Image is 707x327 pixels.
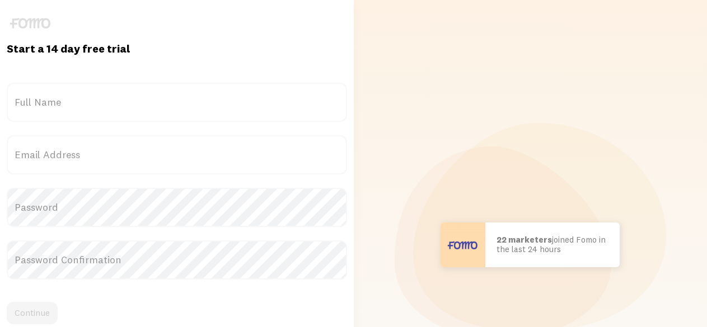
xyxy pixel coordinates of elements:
b: 22 marketers [497,234,552,245]
p: joined Fomo in the last 24 hours [497,235,608,254]
img: User avatar [441,222,485,267]
h1: Start a 14 day free trial [7,41,347,56]
label: Password Confirmation [7,240,347,279]
label: Email Address [7,135,347,174]
img: fomo-logo-gray-b99e0e8ada9f9040e2984d0d95b3b12da0074ffd48d1e5cb62ac37fc77b0b268.svg [10,18,50,29]
label: Password [7,188,347,227]
label: Full Name [7,83,347,122]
